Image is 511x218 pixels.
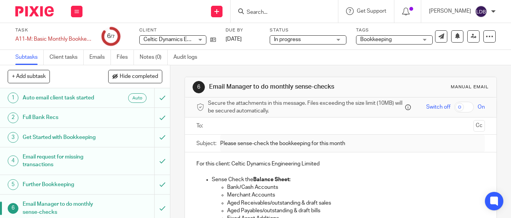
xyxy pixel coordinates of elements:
p: Sense Check the [212,176,485,183]
div: 5 [8,179,18,190]
div: 2 [8,112,18,123]
div: 6 [107,32,115,41]
a: Notes (0) [140,50,168,65]
a: Audit logs [173,50,203,65]
label: Tags [356,27,433,33]
h1: Further Bookkeeping [23,179,105,190]
p: Merchant Accounts [227,191,485,199]
img: svg%3E [475,5,487,18]
label: Task [15,27,92,33]
strong: Balance Sheet: [253,177,290,182]
h1: Email request for missing transactions [23,151,105,171]
span: Bookkeeping [360,37,392,42]
span: Hide completed [120,74,158,80]
h1: Email Manager to do monthly sense-checks [209,83,357,91]
a: Files [117,50,134,65]
span: In progress [274,37,301,42]
div: 1 [8,92,18,103]
button: + Add subtask [8,70,50,83]
div: 6 [8,203,18,214]
p: Aged Payables/outstanding & draft bills [227,207,485,215]
h1: Get Started with Bookkeeping [23,132,105,143]
span: On [478,103,485,111]
div: A11-M: Basic Monthly Bookkeeping [15,35,92,43]
div: Auto [128,93,147,103]
span: Get Support [357,8,386,14]
span: Switch off [426,103,450,111]
button: Hide completed [108,70,162,83]
label: Status [270,27,346,33]
h1: Auto email client task started [23,92,105,104]
label: Due by [226,27,260,33]
span: [DATE] [226,36,242,42]
small: /7 [110,35,115,39]
h1: Email Manager to do monthly sense-checks [23,198,105,218]
p: Bank/Cash Accounts [227,183,485,191]
img: Pixie [15,6,54,17]
p: Aged Receivables/outstanding & draft sales [227,199,485,207]
span: Secure the attachments in this message. Files exceeding the size limit (10MB) will be secured aut... [208,99,403,115]
div: 4 [8,155,18,166]
h1: Full Bank Recs [23,112,105,123]
a: Subtasks [15,50,44,65]
span: Celtic Dynamics Engineering Limited [143,37,232,42]
button: Cc [473,120,485,132]
a: Emails [89,50,111,65]
div: 3 [8,132,18,143]
label: Subject: [196,140,216,147]
p: [PERSON_NAME] [429,7,471,15]
label: Client [139,27,216,33]
div: 6 [193,81,205,93]
div: Manual email [451,84,489,90]
label: To: [196,122,205,130]
a: Client tasks [49,50,84,65]
input: Search [246,9,315,16]
p: For this client: Celtic Dynamics Engineering Limited [196,160,485,168]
